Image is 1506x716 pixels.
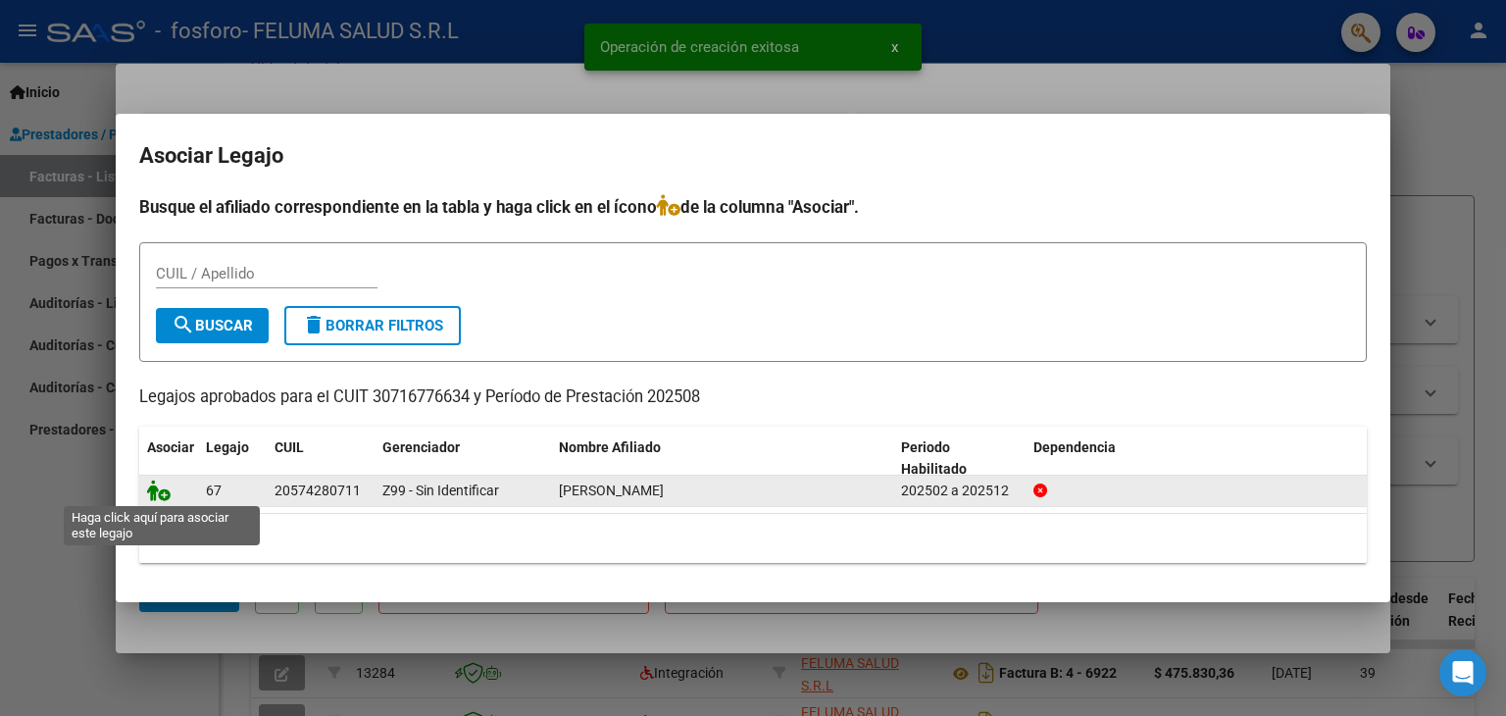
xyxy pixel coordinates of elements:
[559,439,661,455] span: Nombre Afiliado
[206,483,222,498] span: 67
[551,427,893,491] datatable-header-cell: Nombre Afiliado
[139,427,198,491] datatable-header-cell: Asociar
[382,483,499,498] span: Z99 - Sin Identificar
[901,439,967,478] span: Periodo Habilitado
[302,317,443,334] span: Borrar Filtros
[382,439,460,455] span: Gerenciador
[139,385,1367,410] p: Legajos aprobados para el CUIT 30716776634 y Período de Prestación 202508
[198,427,267,491] datatable-header-cell: Legajo
[375,427,551,491] datatable-header-cell: Gerenciador
[267,427,375,491] datatable-header-cell: CUIL
[284,306,461,345] button: Borrar Filtros
[139,194,1367,220] h4: Busque el afiliado correspondiente en la tabla y haga click en el ícono de la columna "Asociar".
[559,483,664,498] span: GONZALEZ BENJAMIN AMADEO
[206,439,249,455] span: Legajo
[156,308,269,343] button: Buscar
[1026,427,1368,491] datatable-header-cell: Dependencia
[901,480,1018,502] div: 202502 a 202512
[1439,649,1486,696] div: Open Intercom Messenger
[1033,439,1116,455] span: Dependencia
[302,313,326,336] mat-icon: delete
[172,317,253,334] span: Buscar
[147,439,194,455] span: Asociar
[893,427,1026,491] datatable-header-cell: Periodo Habilitado
[275,439,304,455] span: CUIL
[139,514,1367,563] div: 1 registros
[172,313,195,336] mat-icon: search
[275,480,361,502] div: 20574280711
[139,137,1367,175] h2: Asociar Legajo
